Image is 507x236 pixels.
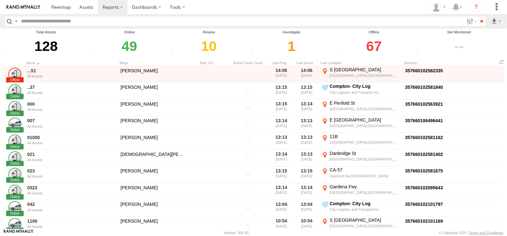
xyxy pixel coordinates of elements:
[330,134,401,139] div: 11B
[27,101,116,107] a: 000
[4,230,33,236] a: Visit our Website
[321,100,402,116] label: Click to View Event Location
[295,167,318,183] div: 13:15 [DATE]
[295,83,318,99] div: 13:15 [DATE]
[27,74,116,78] div: All Assets
[224,231,249,235] div: Version: 306.00
[330,157,401,161] div: [GEOGRAPHIC_DATA],[GEOGRAPHIC_DATA]
[270,83,293,99] div: 13:15 [DATE]
[270,67,293,82] div: 14:06 [DATE]
[250,53,259,57] div: Assets that have not communicated with the server in the last 24hrs
[120,61,184,65] div: Click to Sort
[8,68,21,81] a: Click to View Asset Details
[27,124,116,128] div: All Assets
[405,85,443,90] a: Click to View Device Details
[121,68,183,74] div: [PERSON_NAME]
[3,29,89,35] div: Total Assets
[91,53,100,57] div: Number of assets that have communicated at least once in the last 6hrs
[405,202,443,207] a: Click to View Device Details
[321,134,402,149] label: Click to View Event Location
[321,83,402,99] label: Click to View Event Location
[8,135,21,147] a: Click to View Asset Details
[121,218,183,224] div: [PERSON_NAME]
[405,168,443,173] a: Click to View Device Details
[27,168,116,174] a: 023
[415,29,504,35] div: Not Monitored
[27,174,116,178] div: All Assets
[27,91,116,95] div: All Assets
[295,117,318,133] div: 13:13 [DATE]
[26,61,117,65] div: Click to Sort
[321,167,402,183] label: Click to View Event Location
[330,90,401,95] div: City Logistics and Transport Inc
[27,84,116,90] a: ..37
[121,84,183,90] div: [PERSON_NAME]
[170,35,248,57] div: Click to filter by Review
[330,83,401,89] div: Compton- City Log
[330,190,401,195] div: [GEOGRAPHIC_DATA],[GEOGRAPHIC_DATA]
[91,35,168,57] div: Click to filter by Online
[27,118,116,124] a: 007
[250,29,333,35] div: Investigate
[330,217,401,223] div: S [GEOGRAPHIC_DATA]
[330,224,401,228] div: [GEOGRAPHIC_DATA],[GEOGRAPHIC_DATA]
[321,217,402,233] label: Click to View Event Location
[330,184,401,190] div: Gardena Fwy
[27,108,116,112] div: All Assets
[295,134,318,149] div: 13:13 [DATE]
[121,185,183,191] div: [PERSON_NAME]
[27,151,116,157] a: 021
[8,101,21,114] a: Click to View Asset Details
[295,184,318,199] div: 13:14 [DATE]
[14,17,19,26] label: Search Query
[270,167,293,183] div: 13:15 [DATE]
[330,150,401,156] div: Danbridge St
[8,151,21,164] a: Click to View Asset Details
[330,124,401,128] div: [GEOGRAPHIC_DATA],[GEOGRAPHIC_DATA]
[464,17,478,26] label: Search Filter Options
[121,151,183,157] div: [DEMOGRAPHIC_DATA][PERSON_NAME]
[270,184,293,199] div: 13:14 [DATE]
[121,118,183,124] div: [PERSON_NAME]
[121,101,183,107] div: [PERSON_NAME]
[330,167,401,173] div: CA-57
[330,201,401,206] div: Compton- City Log
[270,61,293,65] div: Click to Sort
[335,53,345,57] div: Assets that have not communicated at least once with the server in the last 48hrs
[295,150,318,166] div: 13:13 [DATE]
[498,59,505,65] span: Refresh
[270,134,293,149] div: 13:13 [DATE]
[3,35,89,57] div: 128
[270,150,293,166] div: 13:14 [DATE]
[27,225,116,229] div: All Assets
[295,100,318,116] div: 13:14 [DATE]
[415,53,424,57] div: The health of these assets types is not monitored.
[405,118,443,123] a: Click to View Device Details
[405,101,443,107] a: Click to View Device Details
[8,168,21,181] a: Click to View Asset Details
[330,140,401,145] div: [GEOGRAPHIC_DATA],[GEOGRAPHIC_DATA]
[8,201,21,214] a: Click to View Asset Details
[121,168,183,174] div: [PERSON_NAME]
[330,100,401,106] div: E Penfold St
[295,61,318,65] div: Click to Sort
[229,61,267,65] div: Active Fault Count
[405,185,443,190] a: Click to View Device Details
[335,35,413,57] div: Click to filter by Offline
[415,35,504,57] div: Click to filter by Not Monitored
[295,217,318,233] div: 10:54 [DATE]
[330,174,401,178] div: Diamond Bar,[GEOGRAPHIC_DATA]
[321,67,402,82] label: Click to View Event Location
[321,150,402,166] label: Click to View Event Location
[330,117,401,123] div: E [GEOGRAPHIC_DATA]
[27,135,116,140] a: 01000
[270,201,293,216] div: 13:04 [DATE]
[121,135,183,140] div: [PERSON_NAME]
[405,68,443,73] a: Click to View Device Details
[330,67,401,73] div: S [GEOGRAPHIC_DATA]
[187,61,226,65] div: Batt. (V)
[405,218,443,224] a: Click to View Device Details
[250,35,333,57] div: Click to filter by Investigate
[330,73,401,78] div: [GEOGRAPHIC_DATA],[GEOGRAPHIC_DATA]
[295,201,318,216] div: 13:04 [DATE]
